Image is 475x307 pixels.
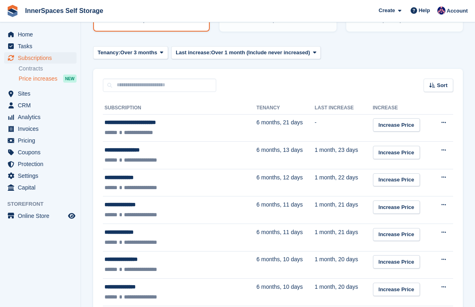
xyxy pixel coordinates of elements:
[18,170,66,181] span: Settings
[18,100,66,111] span: CRM
[18,88,66,99] span: Sites
[18,52,66,64] span: Subscriptions
[256,284,302,290] span: 6 months, 10 days
[315,279,373,306] td: 1 month, 20 days
[98,49,120,57] span: Tenancy:
[315,114,373,142] td: -
[6,5,19,17] img: stora-icon-8386f47178a22dfd0bd8f6a31ec36ba5ce8667c1dd55bd0f319d3a0aa187defe.svg
[256,229,302,235] span: 6 months, 11 days
[22,4,107,17] a: InnerSpaces Self Storage
[103,102,256,115] th: Subscription
[18,182,66,193] span: Capital
[4,170,77,181] a: menu
[315,169,373,196] td: 1 month, 22 days
[447,7,468,15] span: Account
[18,158,66,170] span: Protection
[256,119,302,126] span: 6 months, 21 days
[19,65,77,72] a: Contracts
[373,173,420,187] a: Increase Price
[4,135,77,146] a: menu
[419,6,430,15] span: Help
[315,142,373,169] td: 1 month, 23 days
[4,111,77,123] a: menu
[315,251,373,279] td: 1 month, 20 days
[93,46,168,60] button: Tenancy: Over 3 months
[373,102,432,115] th: Increase
[19,74,77,83] a: Price increases NEW
[4,29,77,40] a: menu
[120,49,157,57] span: Over 3 months
[373,283,420,296] a: Increase Price
[379,6,395,15] span: Create
[256,201,302,208] span: 6 months, 11 days
[18,147,66,158] span: Coupons
[437,6,445,15] img: Dominic Hampson
[18,111,66,123] span: Analytics
[256,174,302,181] span: 6 months, 12 days
[373,118,420,132] a: Increase Price
[19,75,58,83] span: Price increases
[4,52,77,64] a: menu
[4,158,77,170] a: menu
[4,182,77,193] a: menu
[18,210,66,222] span: Online Store
[256,102,315,115] th: Tenancy
[315,224,373,252] td: 1 month, 21 days
[373,228,420,241] a: Increase Price
[18,123,66,134] span: Invoices
[18,29,66,40] span: Home
[67,211,77,221] a: Preview store
[171,46,321,60] button: Last increase: Over 1 month (Include never increased)
[4,210,77,222] a: menu
[7,200,81,208] span: Storefront
[315,196,373,224] td: 1 month, 21 days
[4,147,77,158] a: menu
[4,41,77,52] a: menu
[18,135,66,146] span: Pricing
[4,88,77,99] a: menu
[437,81,447,90] span: Sort
[315,102,373,115] th: Last increase
[373,146,420,159] a: Increase Price
[211,49,310,57] span: Over 1 month (Include never increased)
[63,75,77,83] div: NEW
[373,200,420,214] a: Increase Price
[4,123,77,134] a: menu
[373,255,420,269] a: Increase Price
[18,41,66,52] span: Tasks
[256,147,302,153] span: 6 months, 13 days
[256,256,302,262] span: 6 months, 10 days
[4,100,77,111] a: menu
[176,49,211,57] span: Last increase:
